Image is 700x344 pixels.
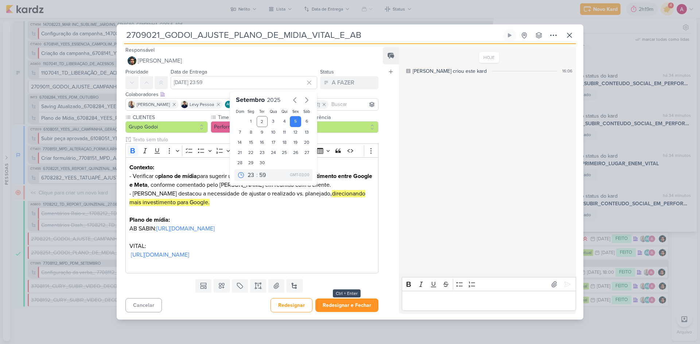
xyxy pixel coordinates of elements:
[129,164,154,171] strong: Contexto:
[125,143,378,158] div: Editor toolbar
[125,47,155,53] label: Responsável
[211,121,293,133] button: Performance
[125,54,378,67] button: [PERSON_NAME]
[245,147,257,158] div: 22
[234,147,246,158] div: 21
[125,91,378,98] div: Colaboradores
[290,116,301,127] div: 5
[125,298,162,312] button: Cancelar
[301,127,312,137] div: 13
[129,163,374,233] p: - Verificar o para sugerir um ajuste nas , conforme comentado pelo [PERSON_NAME] em reunião com a...
[258,109,267,115] div: Ter
[290,137,301,147] div: 19
[296,121,378,133] button: Pontual
[156,225,215,232] a: [URL][DOMAIN_NAME]
[257,137,268,147] div: 16
[507,32,513,38] div: Ligar relógio
[320,76,378,89] button: A FAZER
[124,29,502,42] input: Kard Sem Título
[257,158,268,168] div: 30
[279,116,290,127] div: 4
[290,172,310,178] div: GMT-03:00
[132,114,208,121] label: CLIENTES
[269,109,277,115] div: Qua
[137,101,170,108] span: [PERSON_NAME]
[131,251,189,258] a: [URL][DOMAIN_NAME]
[333,289,361,297] div: Ctrl + Enter
[268,147,279,158] div: 24
[303,114,378,121] label: Recorrência
[279,127,290,137] div: 11
[257,127,268,137] div: 9
[181,101,188,108] img: Levy Pessoa
[171,69,207,75] label: Data de Entrega
[125,121,208,133] button: Grupo Godoi
[129,173,372,189] strong: proporções de investimento entre Google e Meta
[129,190,365,206] mark: direcionando mais investimento para Google.
[257,147,268,158] div: 23
[158,173,197,180] strong: plano de mídia
[303,109,311,115] div: Sáb
[402,277,576,291] div: Editor toolbar
[268,116,279,127] div: 3
[245,127,257,137] div: 8
[332,78,354,87] div: A FAZER
[301,116,312,127] div: 6
[301,137,312,147] div: 20
[131,136,378,143] input: Texto sem título
[138,56,182,65] span: [PERSON_NAME]
[125,157,378,273] div: Editor editing area: main
[402,291,576,311] div: Editor editing area: main
[413,67,487,75] div: [PERSON_NAME] criou este kard
[129,233,374,259] p: VITAL:
[290,127,301,137] div: 12
[171,76,317,89] input: Select a date
[267,96,280,104] span: 2025
[280,109,289,115] div: Qui
[128,101,135,108] img: Iara Santos
[268,137,279,147] div: 17
[268,127,279,137] div: 10
[226,103,231,106] p: AG
[225,101,232,108] div: Aline Gimenez Graciano
[301,147,312,158] div: 27
[234,158,246,168] div: 28
[291,109,300,115] div: Sex
[271,298,312,312] button: Redesignar
[247,109,255,115] div: Seg
[330,100,377,109] input: Buscar
[129,216,170,224] strong: Plano de mídia:
[290,147,301,158] div: 26
[245,137,257,147] div: 15
[245,116,257,127] div: 1
[128,56,136,65] img: Nelito Junior
[257,116,268,127] div: 2
[245,158,257,168] div: 29
[279,147,290,158] div: 25
[190,101,214,108] span: Levy Pessoa
[236,96,265,104] span: Setembro
[236,109,244,115] div: Dom
[279,137,290,147] div: 18
[320,69,334,75] label: Status
[217,114,293,121] label: Time
[256,171,258,179] div: :
[315,298,378,312] button: Redesignar e Fechar
[125,69,148,75] label: Prioridade
[562,68,572,74] div: 16:06
[234,127,246,137] div: 7
[234,137,246,147] div: 14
